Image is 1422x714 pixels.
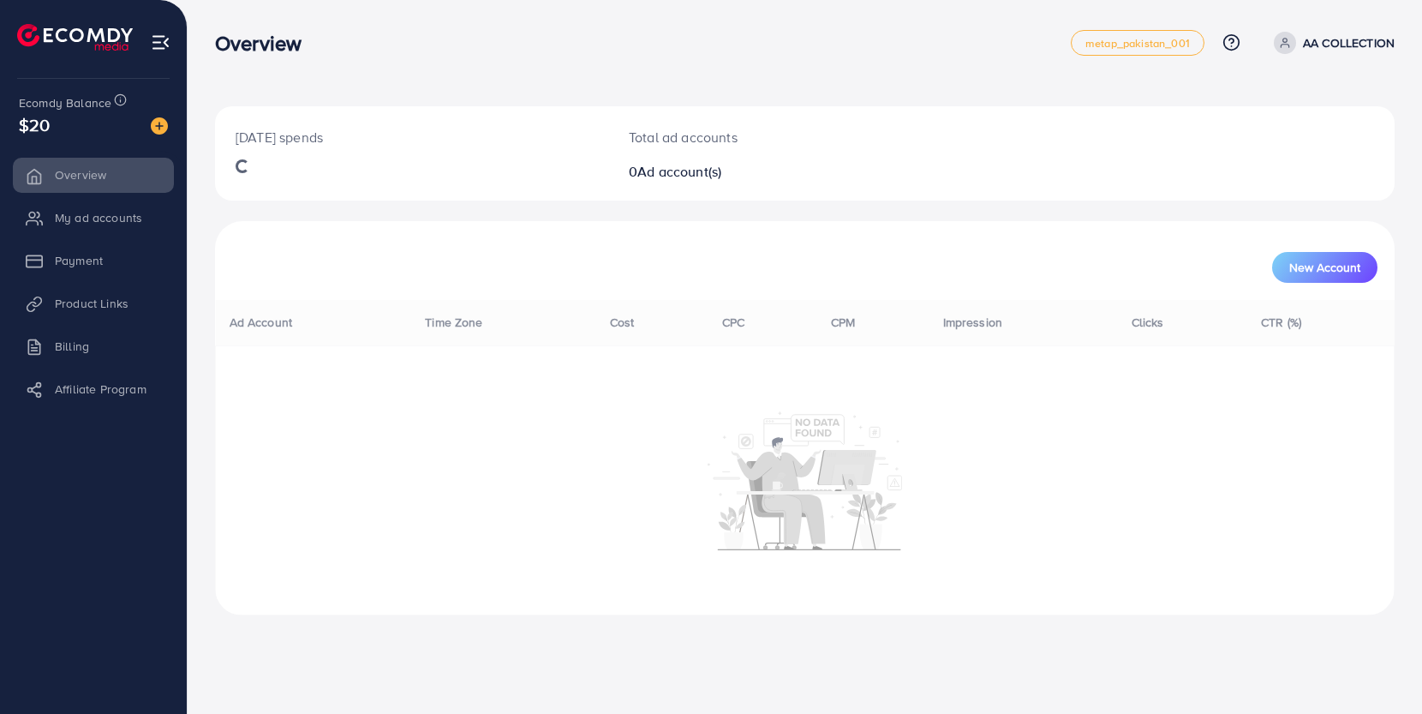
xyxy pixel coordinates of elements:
button: New Account [1272,252,1377,283]
img: image [151,117,168,135]
span: Ad account(s) [637,162,721,181]
p: Total ad accounts [629,127,882,147]
span: New Account [1289,261,1360,273]
p: AA COLLECTION [1303,33,1395,53]
a: AA COLLECTION [1267,32,1395,54]
a: metap_pakistan_001 [1071,30,1204,56]
img: logo [17,24,133,51]
span: Ecomdy Balance [19,94,111,111]
p: [DATE] spends [236,127,588,147]
h3: Overview [215,31,315,56]
span: $20 [19,112,50,137]
span: metap_pakistan_001 [1085,38,1190,49]
h2: 0 [629,164,882,180]
img: menu [151,33,170,52]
